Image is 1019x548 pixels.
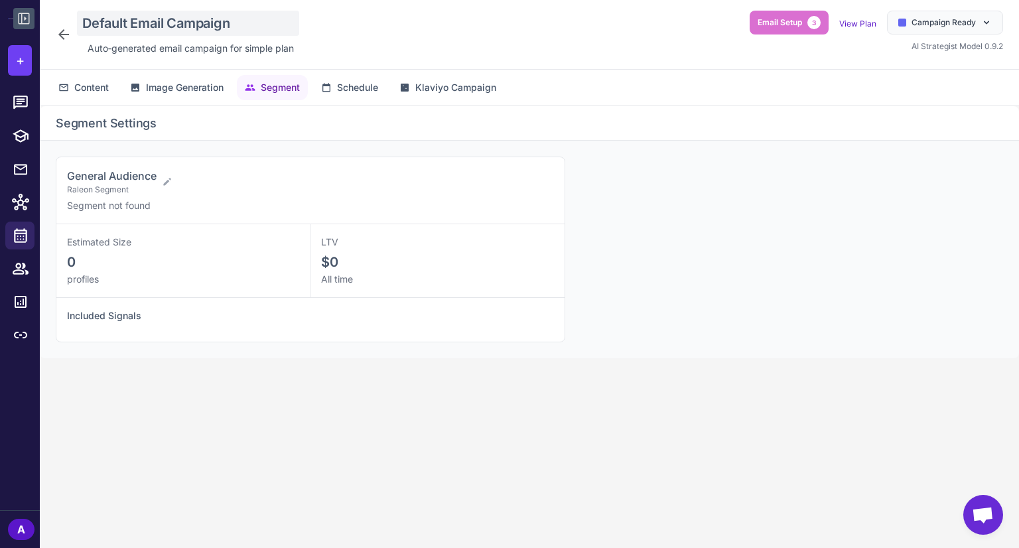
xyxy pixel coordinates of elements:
[16,50,25,70] span: +
[8,18,13,19] img: Raleon Logo
[8,45,32,76] button: +
[67,200,151,211] span: Segment not found
[261,80,300,95] span: Segment
[77,11,299,36] div: Click to edit campaign name
[313,75,386,100] button: Schedule
[912,17,976,29] span: Campaign Ready
[912,41,1003,51] span: AI Strategist Model 0.9.2
[67,272,299,287] div: profiles
[807,16,821,29] span: 3
[415,80,496,95] span: Klaviyo Campaign
[67,184,157,196] span: Raleon Segment
[67,235,299,249] div: Estimated Size
[337,80,378,95] span: Schedule
[88,41,294,56] span: Auto‑generated email campaign for simple plan
[67,308,554,323] h4: Included Signals
[963,495,1003,535] div: Open chat
[237,75,308,100] button: Segment
[758,17,802,29] span: Email Setup
[74,80,109,95] span: Content
[162,176,172,187] button: Edit segment
[67,254,76,270] span: 0
[321,272,554,287] div: All time
[391,75,504,100] button: Klaviyo Campaign
[56,114,1003,132] h2: Segment Settings
[67,169,157,182] span: General Audience
[839,19,876,29] a: View Plan
[146,80,224,95] span: Image Generation
[50,75,117,100] button: Content
[321,254,338,270] span: $0
[750,11,829,34] button: Email Setup3
[82,38,299,58] div: Click to edit description
[122,75,232,100] button: Image Generation
[321,235,554,249] div: LTV
[8,519,34,540] div: A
